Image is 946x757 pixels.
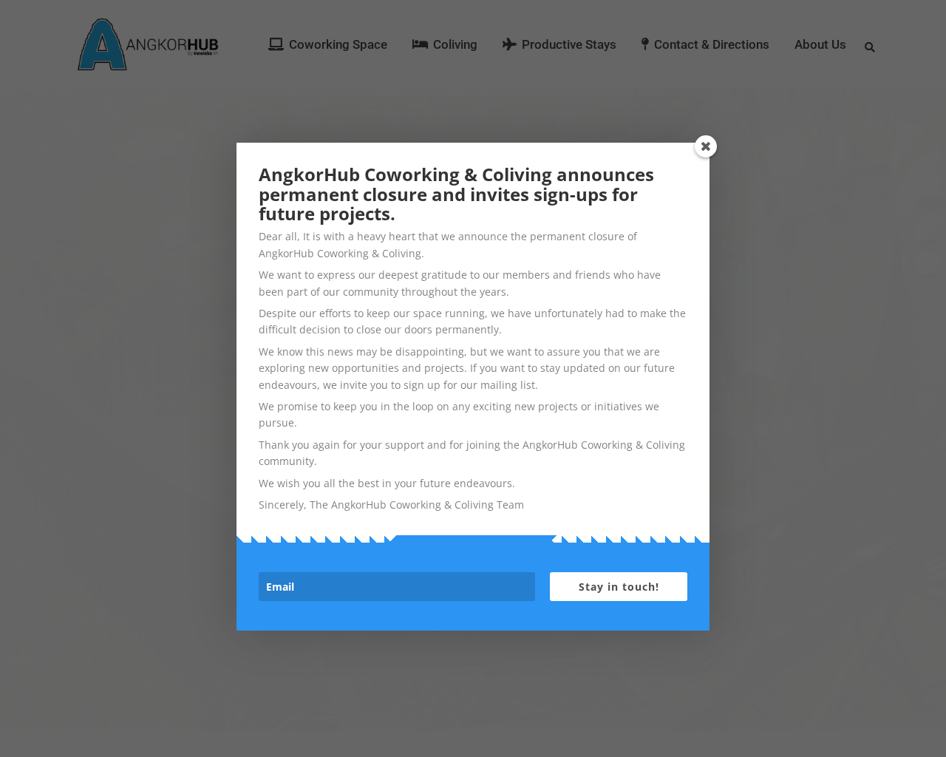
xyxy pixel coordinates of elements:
[259,305,687,339] p: Despite our efforts to keep our space running, we have unfortunately had to make the difficult de...
[550,572,687,601] button: Stay in touch!
[259,437,687,470] p: Thank you again for your support and for joining the AngkorHub Coworking & Coliving community.
[259,497,687,513] p: Sincerely, The AngkorHub Coworking & Coliving Team
[259,344,687,393] p: We know this news may be disappointing, but we want to assure you that we are exploring new oppor...
[259,165,687,223] h2: AngkorHub Coworking & Coliving announces permanent closure and invites sign-ups for future projects.
[259,398,687,432] p: We promise to keep you in the loop on any exciting new projects or initiatives we pursue.
[259,267,687,300] p: We want to express our deepest gratitude to our members and friends who have been part of our com...
[579,580,659,594] span: Stay in touch!
[259,228,687,262] p: Dear all, It is with a heavy heart that we announce the permanent closure of AngkorHub Coworking ...
[259,572,535,601] input: Email
[259,475,687,492] p: We wish you all the best in your future endeavours.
